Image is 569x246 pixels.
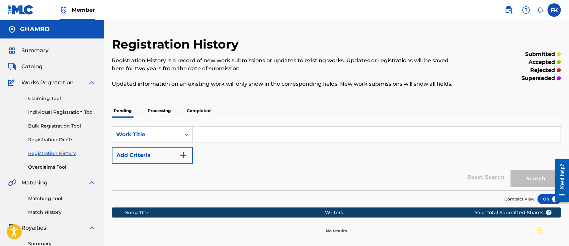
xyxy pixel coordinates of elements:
[116,131,176,139] div: Work Title
[475,209,552,216] span: Your Total Submitted Shares
[28,195,96,202] a: Matching Tool
[326,220,347,234] p: No results
[28,109,96,116] a: Individual Registration Tool
[21,224,46,232] span: Royalties
[88,224,96,232] img: expand
[8,47,49,55] a: SummarySummary
[504,196,535,202] span: Compact View
[21,63,43,71] span: Catalog
[21,47,49,55] span: Summary
[8,224,16,232] img: Royalties
[185,104,213,118] p: Completed
[112,104,134,118] p: Pending
[505,6,513,14] img: search
[537,7,544,13] div: Notifications
[325,209,496,216] div: Writers
[522,6,530,14] img: help
[112,37,242,52] h2: Registration History
[538,221,542,241] div: Drag
[112,57,458,73] p: Registration History is a record of new work submissions or updates to existing works. Updates or...
[8,63,43,71] a: CatalogCatalog
[21,179,48,187] span: Matching
[525,50,555,58] p: submitted
[548,3,561,17] div: User Menu
[521,74,555,82] p: superseded
[8,63,16,71] img: Catalog
[550,154,569,208] iframe: Resource Center
[112,80,458,88] p: Updated information on an existing work will only show in the corresponding fields. New work subm...
[179,151,187,159] img: 9d2ae6d4665cec9f34b9.svg
[28,136,96,143] a: Registration Drafts
[28,122,96,130] a: Bulk Registration Tool
[536,214,569,246] iframe: Chat Widget
[519,3,533,17] div: Help
[8,79,17,87] img: Works Registration
[8,179,16,187] img: Matching
[88,79,96,87] img: expand
[502,3,515,17] a: Public Search
[28,150,96,157] a: Registration History
[8,5,34,15] img: MLC Logo
[530,66,555,74] p: rejected
[28,95,96,102] a: Claiming Tool
[28,164,96,171] a: Overclaims Tool
[8,47,16,55] img: Summary
[20,25,50,33] h5: GHAMRO
[546,210,552,215] span: ?
[112,126,561,190] form: Search Form
[88,179,96,187] img: expand
[60,6,68,14] img: Top Rightsholder
[146,104,173,118] p: Processing
[21,79,74,87] span: Works Registration
[72,6,95,14] span: Member
[28,209,96,216] a: Match History
[529,58,555,66] p: accepted
[125,209,325,216] div: Song Title
[112,147,193,164] button: Add Criteria
[8,25,16,33] img: Accounts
